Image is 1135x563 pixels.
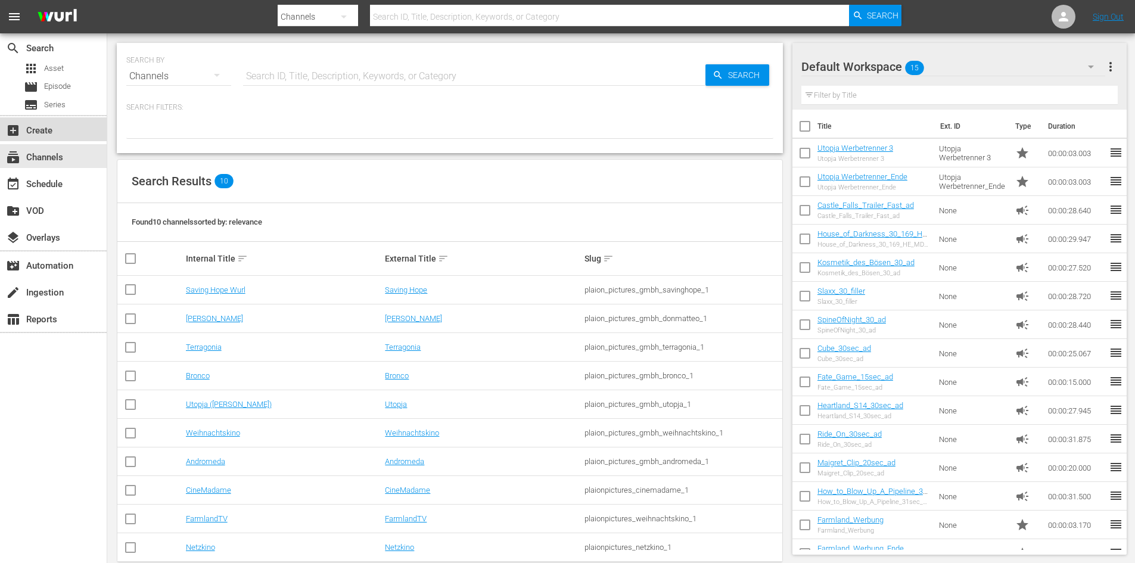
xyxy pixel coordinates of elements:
span: more_vert [1103,60,1118,74]
td: 00:00:03.003 [1043,167,1109,196]
a: Bronco [385,371,409,380]
th: Type [1008,110,1041,143]
span: reorder [1109,174,1123,188]
td: 00:00:03.003 [1043,139,1109,167]
span: reorder [1109,489,1123,503]
p: Search Filters: [126,102,773,113]
a: Ride_On_30sec_ad [817,430,882,438]
span: reorder [1109,403,1123,417]
div: plaionpictures_netzkino_1 [584,543,780,552]
span: reorder [1109,317,1123,331]
div: Ride_On_30sec_ad [817,441,882,449]
div: How_to_Blow_Up_A_Pipeline_31sec_ad [817,498,930,506]
a: CineMadame [186,486,231,494]
span: reorder [1109,546,1123,560]
td: None [934,511,1010,539]
a: Bronco [186,371,210,380]
span: Automation [6,259,20,273]
button: more_vert [1103,52,1118,81]
span: Asset [24,61,38,76]
span: reorder [1109,431,1123,446]
div: Internal Title [186,251,382,266]
button: Search [849,5,901,26]
div: Slug [584,251,780,266]
div: Slaxx_30_filler [817,298,865,306]
td: None [934,368,1010,396]
td: None [934,425,1010,453]
a: Cube_30sec_ad [817,344,871,353]
span: Promo [1015,146,1030,160]
td: 00:00:15.000 [1043,368,1109,396]
span: reorder [1109,517,1123,531]
a: Kosmetik_des_Bösen_30_ad [817,258,915,267]
span: Asset [44,63,64,74]
span: Ad [1015,375,1030,389]
a: Utopja ([PERSON_NAME]) [186,400,272,409]
a: Andromeda [385,457,424,466]
div: plaion_pictures_gmbh_terragonia_1 [584,343,780,352]
span: Ad [1015,260,1030,275]
img: ans4CAIJ8jUAAAAAAAAAAAAAAAAAAAAAAAAgQb4GAAAAAAAAAAAAAAAAAAAAAAAAJMjXAAAAAAAAAAAAAAAAAAAAAAAAgAT5G... [29,3,86,31]
span: Ad [1015,289,1030,303]
div: Kosmetik_des_Bösen_30_ad [817,269,915,277]
div: Cube_30sec_ad [817,355,871,363]
td: 00:00:27.520 [1043,253,1109,282]
th: Duration [1041,110,1112,143]
span: Search [867,5,898,26]
span: Series [44,99,66,111]
a: Heartland_S14_30sec_ad [817,401,903,410]
div: Utopja Werbetrenner_Ende [817,183,907,191]
span: Ad [1015,461,1030,475]
div: Channels [126,60,231,93]
a: Utopja Werbetrenner_Ende [817,172,907,181]
a: CineMadame [385,486,430,494]
a: Utopja Werbetrenner 3 [817,144,893,153]
div: plaionpictures_cinemadame_1 [584,486,780,494]
td: 00:00:03.170 [1043,511,1109,539]
td: None [934,396,1010,425]
a: SpineOfNight_30_ad [817,315,886,324]
td: 00:00:28.640 [1043,196,1109,225]
td: Utopja Werbetrenner 3 [934,139,1010,167]
td: 00:00:31.500 [1043,482,1109,511]
span: Ingestion [6,285,20,300]
td: 00:00:28.720 [1043,282,1109,310]
td: 00:00:25.067 [1043,339,1109,368]
a: Saving Hope Wurl [186,285,245,294]
a: Fate_Game_15sec_ad [817,372,893,381]
span: VOD [6,204,20,218]
span: Search [6,41,20,55]
a: Terragonia [385,343,421,352]
a: House_of_Darkness_30_169_HE_MD_Ad [817,229,927,247]
td: None [934,282,1010,310]
div: SpineOfNight_30_ad [817,326,886,334]
a: Terragonia [186,343,222,352]
span: menu [7,10,21,24]
td: None [934,196,1010,225]
span: Episode [44,80,71,92]
div: plaion_pictures_gmbh_weihnachtskino_1 [584,428,780,437]
span: Ad [1015,346,1030,360]
span: Create [6,123,20,138]
td: None [934,339,1010,368]
span: reorder [1109,145,1123,160]
div: plaion_pictures_gmbh_bronco_1 [584,371,780,380]
div: Castle_Falls_Trailer_Fast_ad [817,212,914,220]
a: Slaxx_30_filler [817,287,865,296]
span: Reports [6,312,20,326]
a: Sign Out [1093,12,1124,21]
td: 00:00:27.945 [1043,396,1109,425]
span: Found 10 channels sorted by: relevance [132,217,262,226]
th: Ext. ID [933,110,1009,143]
td: 00:00:31.875 [1043,425,1109,453]
td: None [934,225,1010,253]
span: Promo [1015,175,1030,189]
span: 15 [905,55,924,80]
a: [PERSON_NAME] [385,314,442,323]
td: 00:00:29.947 [1043,225,1109,253]
div: plaion_pictures_gmbh_utopja_1 [584,400,780,409]
a: Netzkino [385,543,414,552]
a: Farmland_Werbung [817,515,884,524]
span: Ad [1015,403,1030,418]
a: Weihnachtskino [385,428,439,437]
